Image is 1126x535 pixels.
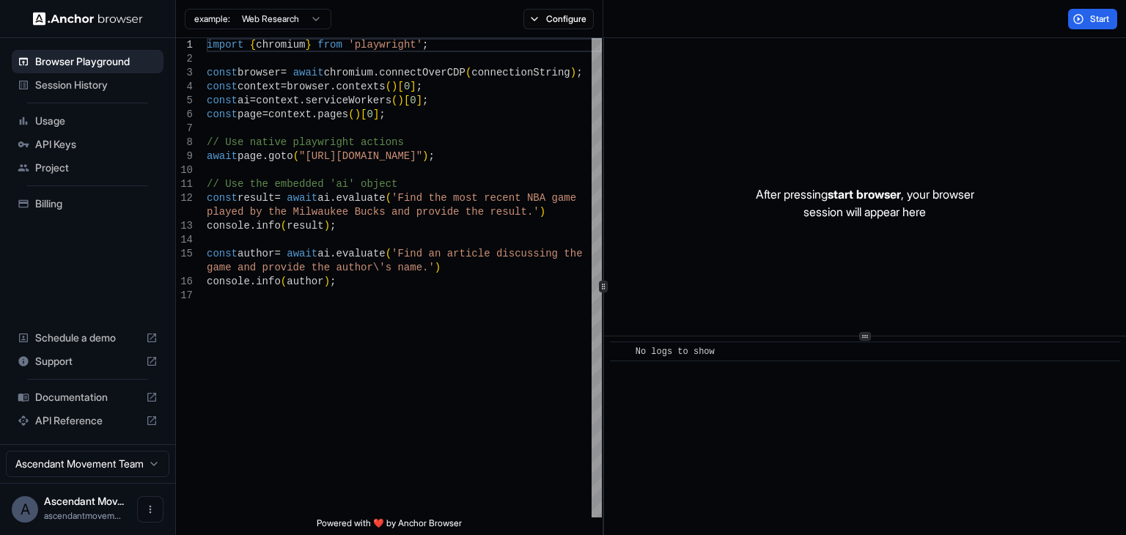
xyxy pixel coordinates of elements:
[262,150,268,162] span: .
[176,66,193,80] div: 3
[238,95,250,106] span: ai
[238,192,274,204] span: result
[12,156,163,180] div: Project
[330,248,336,259] span: .
[305,95,391,106] span: serviceWorkers
[207,81,238,92] span: const
[176,108,193,122] div: 6
[391,81,397,92] span: )
[299,150,422,162] span: "[URL][DOMAIN_NAME]"
[428,150,434,162] span: ;
[238,150,262,162] span: page
[287,81,330,92] span: browser
[281,67,287,78] span: =
[33,12,143,26] img: Anchor Logo
[373,67,379,78] span: .
[373,108,379,120] span: ]
[207,192,238,204] span: const
[176,122,193,136] div: 7
[287,192,317,204] span: await
[35,54,158,69] span: Browser Playground
[256,95,299,106] span: context
[540,206,545,218] span: )
[256,220,281,232] span: info
[207,150,238,162] span: await
[238,67,281,78] span: browser
[250,276,256,287] span: .
[348,39,422,51] span: 'playwright'
[268,108,312,120] span: context
[293,150,299,162] span: (
[386,192,391,204] span: (
[317,248,330,259] span: ai
[336,192,385,204] span: evaluate
[12,350,163,373] div: Support
[287,220,323,232] span: result
[287,248,317,259] span: await
[256,39,305,51] span: chromium
[330,220,336,232] span: ;
[207,136,404,148] span: // Use native playwright actions
[268,150,293,162] span: goto
[435,262,441,273] span: )
[44,495,124,507] span: Ascendant Movement
[281,276,287,287] span: (
[35,354,140,369] span: Support
[176,80,193,94] div: 4
[355,108,361,120] span: )
[176,191,193,205] div: 12
[336,81,385,92] span: contexts
[44,510,121,521] span: ascendantmovement1@gmail.com
[274,248,280,259] span: =
[12,385,163,409] div: Documentation
[250,220,256,232] span: .
[12,50,163,73] div: Browser Playground
[391,248,582,259] span: 'Find an article discussing the
[1068,9,1117,29] button: Start
[207,178,397,190] span: // Use the embedded 'ai' object
[35,196,158,211] span: Billing
[410,95,416,106] span: 0
[570,67,576,78] span: )
[317,108,348,120] span: pages
[281,220,287,232] span: (
[12,73,163,97] div: Session History
[416,81,422,92] span: ;
[379,108,385,120] span: ;
[35,137,158,152] span: API Keys
[176,136,193,150] div: 8
[176,275,193,289] div: 16
[35,390,140,405] span: Documentation
[35,160,158,175] span: Project
[416,95,422,106] span: ]
[35,114,158,128] span: Usage
[287,276,323,287] span: author
[1090,13,1111,25] span: Start
[137,496,163,523] button: Open menu
[238,81,281,92] span: context
[324,276,330,287] span: )
[828,187,901,202] span: start browser
[523,9,595,29] button: Configure
[207,220,250,232] span: console
[176,247,193,261] div: 15
[471,67,570,78] span: connectionString
[12,496,38,523] div: A
[312,108,317,120] span: .
[576,67,582,78] span: ;
[238,108,262,120] span: page
[397,95,403,106] span: )
[317,517,462,535] span: Powered with ❤️ by Anchor Browser
[330,81,336,92] span: .
[324,220,330,232] span: )
[35,331,140,345] span: Schedule a demo
[379,67,466,78] span: connectOverCDP
[391,192,576,204] span: 'Find the most recent NBA game
[299,95,305,106] span: .
[250,39,256,51] span: {
[35,413,140,428] span: API Reference
[207,67,238,78] span: const
[207,262,435,273] span: game and provide the author\'s name.'
[12,192,163,215] div: Billing
[176,233,193,247] div: 14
